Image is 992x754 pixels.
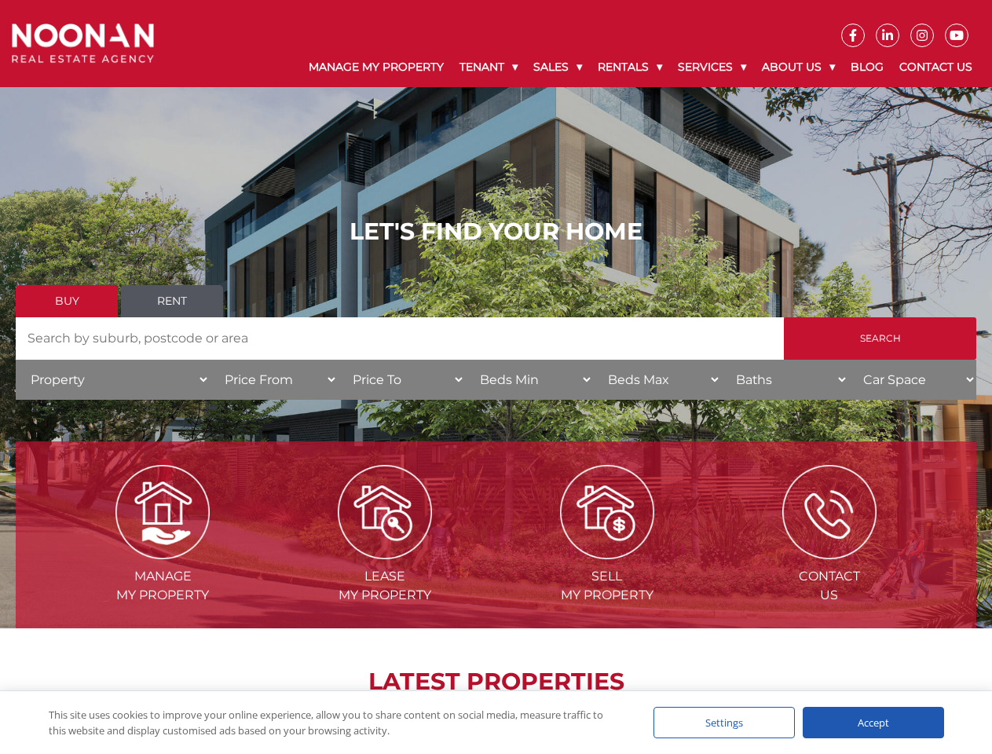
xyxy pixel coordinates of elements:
input: Search [784,317,976,360]
div: This site uses cookies to improve your online experience, allow you to share content on social me... [49,707,622,738]
a: About Us [754,47,843,87]
a: ICONS ContactUs [719,503,939,602]
a: Rent [121,285,223,317]
span: Lease my Property [276,567,495,605]
a: Lease my property Leasemy Property [276,503,495,602]
h1: LET'S FIND YOUR HOME [16,218,976,246]
div: Settings [653,707,795,738]
a: Contact Us [891,47,980,87]
a: Blog [843,47,891,87]
span: Sell my Property [498,567,717,605]
img: Lease my property [338,465,432,559]
a: Tenant [452,47,525,87]
input: Search by suburb, postcode or area [16,317,784,360]
img: Sell my property [560,465,654,559]
img: ICONS [782,465,877,559]
a: Sales [525,47,590,87]
a: Rentals [590,47,670,87]
div: Accept [803,707,944,738]
h2: LATEST PROPERTIES [55,668,937,696]
span: Manage my Property [53,567,273,605]
img: Noonan Real Estate Agency [12,24,154,63]
img: Manage my Property [115,465,210,559]
a: Manage my Property Managemy Property [53,503,273,602]
a: Sell my property Sellmy Property [498,503,717,602]
a: Buy [16,285,118,317]
a: Manage My Property [301,47,452,87]
span: Contact Us [719,567,939,605]
a: Services [670,47,754,87]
